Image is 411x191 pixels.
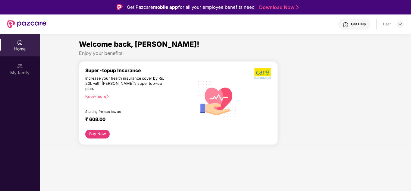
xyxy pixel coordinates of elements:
a: Download Now [259,4,297,11]
img: svg+xml;base64,PHN2ZyB4bWxucz0iaHR0cDovL3d3dy53My5vcmcvMjAwMC9zdmciIHhtbG5zOnhsaW5rPSJodHRwOi8vd3... [194,75,241,122]
img: Logo [117,4,123,10]
div: Increase your health insurance cover by Rs. 20L with [PERSON_NAME]’s super top-up plan. [85,76,168,91]
div: User [383,22,391,27]
img: svg+xml;base64,PHN2ZyBpZD0iSGVscC0zMngzMiIgeG1sbnM9Imh0dHA6Ly93d3cudzMub3JnLzIwMDAvc3ZnIiB3aWR0aD... [343,22,349,28]
img: New Pazcare Logo [7,20,46,28]
span: right [106,95,109,98]
img: svg+xml;base64,PHN2ZyB3aWR0aD0iMjAiIGhlaWdodD0iMjAiIHZpZXdCb3g9IjAgMCAyMCAyMCIgZmlsbD0ibm9uZSIgeG... [17,63,23,69]
span: Welcome back, [PERSON_NAME]! [79,40,199,49]
div: ₹ 608.00 [85,116,188,124]
img: Stroke [296,4,299,11]
img: svg+xml;base64,PHN2ZyBpZD0iSG9tZSIgeG1sbnM9Imh0dHA6Ly93d3cudzMub3JnLzIwMDAvc3ZnIiB3aWR0aD0iMjAiIG... [17,39,23,45]
div: Get Pazcare for all your employee benefits need [127,4,255,11]
div: Enjoy your benefits! [79,50,372,56]
strong: mobile app [153,4,178,10]
div: Get Help [351,22,366,27]
img: b5dec4f62d2307b9de63beb79f102df3.png [254,68,271,79]
img: svg+xml;base64,PHN2ZyBpZD0iRHJvcGRvd24tMzJ4MzIiIHhtbG5zPSJodHRwOi8vd3d3LnczLm9yZy8yMDAwL3N2ZyIgd2... [398,22,403,27]
div: Starting from as low as [85,110,168,114]
div: Know more [85,94,190,98]
div: Super-topup Insurance [85,68,194,73]
button: Buy Now [85,130,110,138]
